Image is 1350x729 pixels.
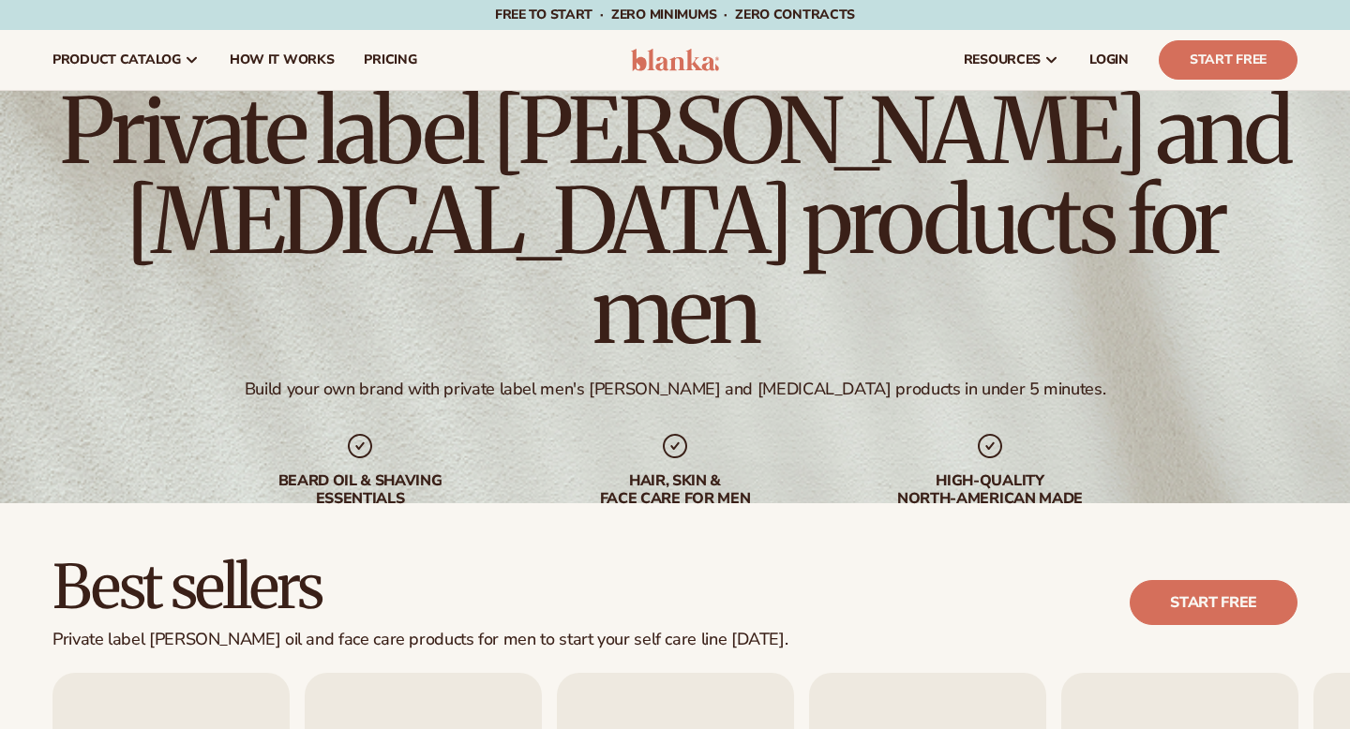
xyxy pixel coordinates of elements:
[230,52,335,67] span: How It Works
[1159,40,1297,80] a: Start Free
[52,556,787,618] h2: Best sellers
[52,86,1297,356] h1: Private label [PERSON_NAME] and [MEDICAL_DATA] products for men
[1089,52,1129,67] span: LOGIN
[1074,30,1144,90] a: LOGIN
[52,52,181,67] span: product catalog
[37,30,215,90] a: product catalog
[245,379,1105,400] div: Build your own brand with private label men's [PERSON_NAME] and [MEDICAL_DATA] products in under ...
[215,30,350,90] a: How It Works
[964,52,1041,67] span: resources
[364,52,416,67] span: pricing
[349,30,431,90] a: pricing
[870,472,1110,508] div: High-quality North-american made
[555,472,795,508] div: hair, skin & face care for men
[1130,580,1297,625] a: Start free
[631,49,720,71] img: logo
[495,6,855,23] span: Free to start · ZERO minimums · ZERO contracts
[52,630,787,650] div: Private label [PERSON_NAME] oil and face care products for men to start your self care line [DATE].
[240,472,480,508] div: beard oil & shaving essentials
[949,30,1074,90] a: resources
